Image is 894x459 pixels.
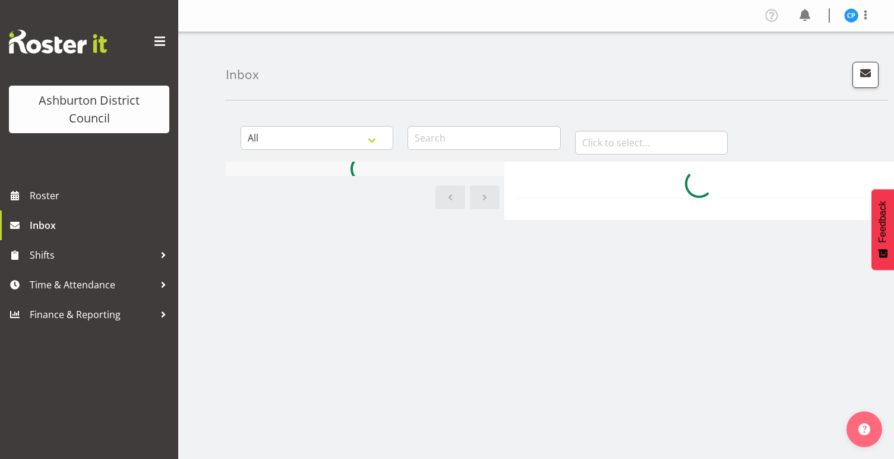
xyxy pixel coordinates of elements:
[30,276,154,294] span: Time & Attendance
[877,201,888,243] span: Feedback
[226,68,259,81] h4: Inbox
[407,126,560,150] input: Search
[575,131,728,155] input: Click to select...
[858,423,870,435] img: help-xxl-2.png
[30,246,154,264] span: Shifts
[30,306,154,323] span: Finance & Reporting
[470,186,500,209] a: Next page
[871,189,894,270] button: Feedback - Show survey
[435,186,465,209] a: Previous page
[30,216,172,234] span: Inbox
[30,187,172,205] span: Roster
[844,8,858,23] img: charin-phumcharoen11025.jpg
[21,92,157,127] div: Ashburton District Council
[9,30,107,54] img: Rosterit website logo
